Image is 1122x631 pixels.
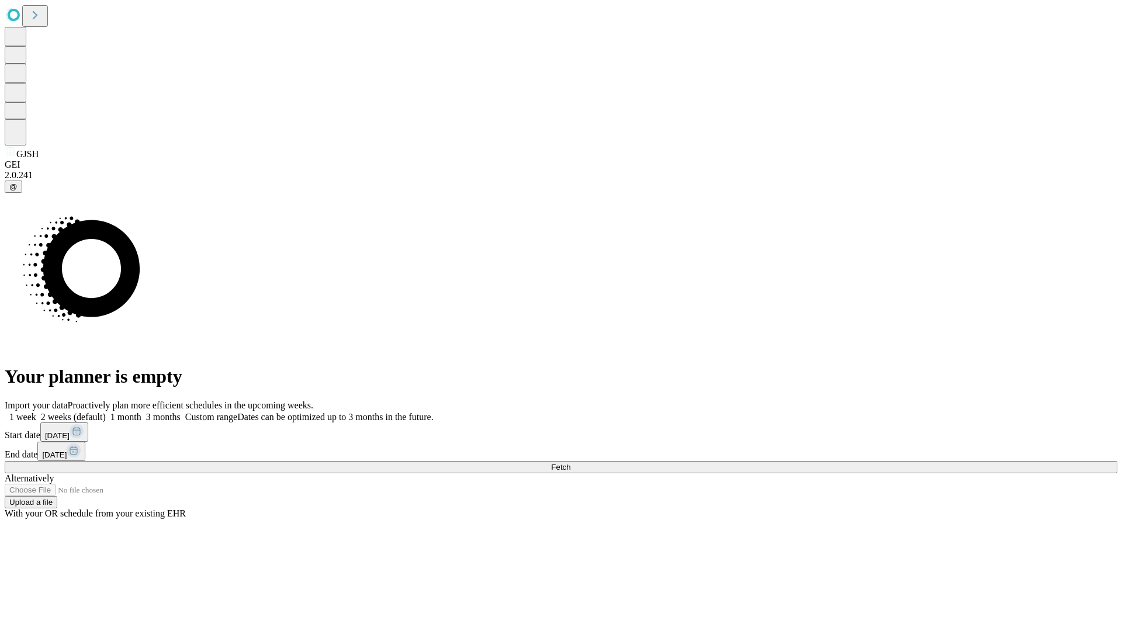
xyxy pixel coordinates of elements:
h1: Your planner is empty [5,366,1117,387]
span: Dates can be optimized up to 3 months in the future. [237,412,433,422]
button: [DATE] [40,422,88,442]
button: [DATE] [37,442,85,461]
span: 1 week [9,412,36,422]
span: Proactively plan more efficient schedules in the upcoming weeks. [68,400,313,410]
span: @ [9,182,18,191]
span: 3 months [146,412,181,422]
span: Import your data [5,400,68,410]
span: [DATE] [45,431,70,440]
span: Custom range [185,412,237,422]
div: 2.0.241 [5,170,1117,181]
span: Fetch [551,463,570,471]
span: 2 weeks (default) [41,412,106,422]
span: Alternatively [5,473,54,483]
div: Start date [5,422,1117,442]
span: GJSH [16,149,39,159]
div: End date [5,442,1117,461]
button: Fetch [5,461,1117,473]
button: Upload a file [5,496,57,508]
span: With your OR schedule from your existing EHR [5,508,186,518]
button: @ [5,181,22,193]
div: GEI [5,160,1117,170]
span: 1 month [110,412,141,422]
span: [DATE] [42,450,67,459]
